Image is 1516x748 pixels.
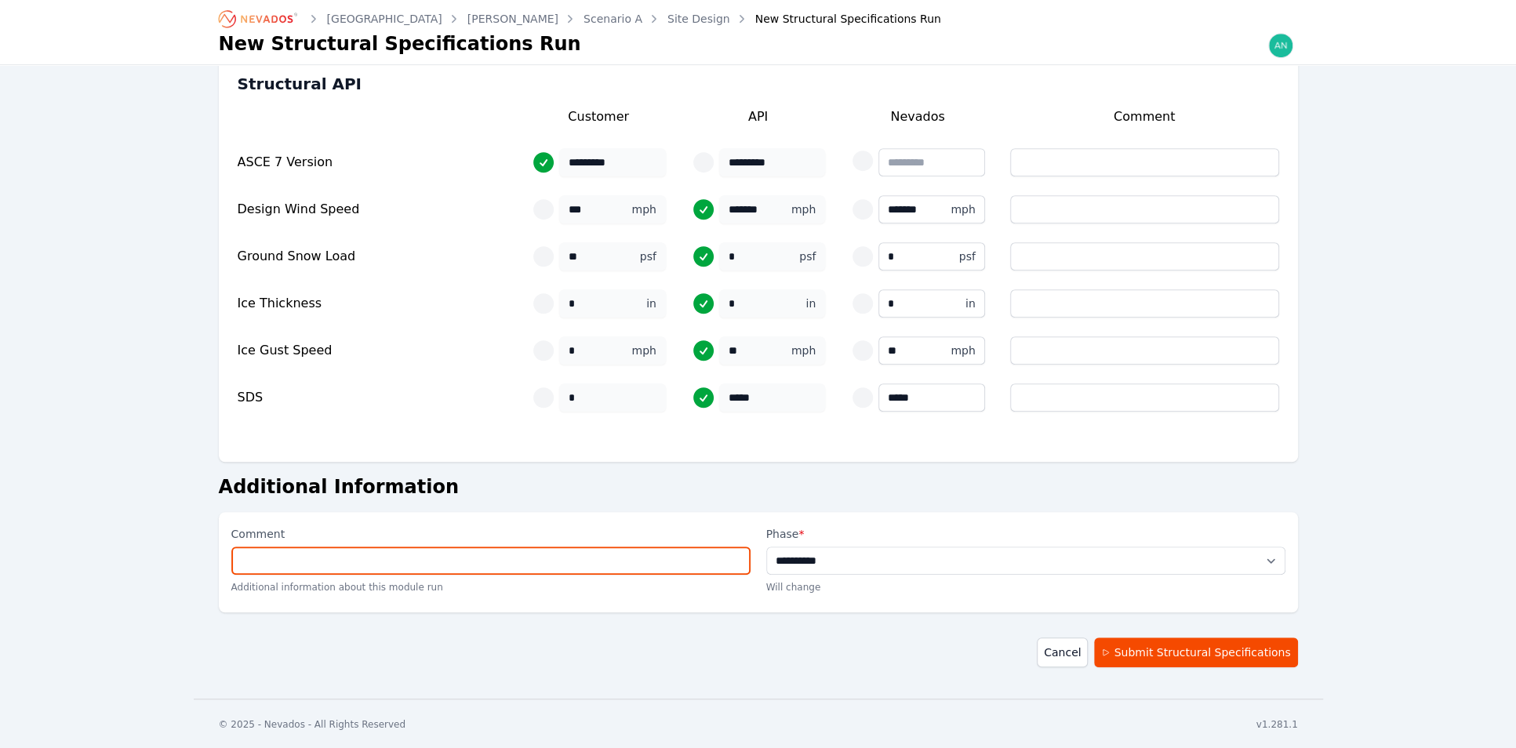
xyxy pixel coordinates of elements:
[766,525,1285,543] label: Phase
[219,31,581,56] h1: New Structural Specifications Run
[766,581,1285,594] p: Will change
[327,11,442,27] a: [GEOGRAPHIC_DATA]
[1256,718,1298,731] div: v1.281.1
[1268,33,1293,58] img: andrew@nevados.solar
[1094,637,1297,667] button: Submit Structural Specifications
[238,153,507,172] div: ASCE 7 Version
[733,11,941,27] div: New Structural Specifications Run
[238,73,1279,95] h3: Structural API
[531,107,665,142] div: Customer
[1010,107,1279,142] div: Comment
[238,388,507,407] div: SDS
[467,11,558,27] a: [PERSON_NAME]
[691,107,825,142] div: API
[219,6,941,31] nav: Breadcrumb
[238,341,507,360] div: Ice Gust Speed
[238,200,507,219] div: Design Wind Speed
[850,107,984,142] div: Nevados
[231,575,751,600] p: Additional information about this module run
[238,247,507,266] div: Ground Snow Load
[667,11,730,27] a: Site Design
[219,718,406,731] div: © 2025 - Nevados - All Rights Reserved
[231,525,751,546] label: Comment
[238,294,507,313] div: Ice Thickness
[583,11,642,27] a: Scenario A
[1037,637,1088,667] a: Cancel
[219,474,1298,499] h2: Additional Information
